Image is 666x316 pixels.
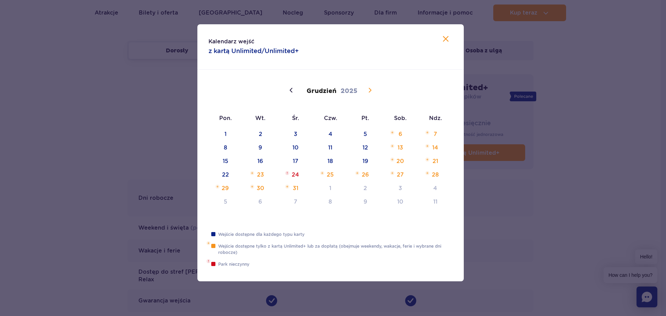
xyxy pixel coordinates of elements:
[418,114,453,122] span: Ndz.
[243,114,278,122] span: Wt.
[208,114,243,122] span: Pon.
[215,231,305,238] dd: Wejście dostępne dla każdego typu karty
[383,114,418,122] span: Sob.
[215,261,249,267] dd: Park nieczynny
[313,114,348,122] span: Czw.
[208,38,453,45] span: Kalendarz wejść
[278,114,313,122] span: Śr.
[215,243,450,256] dd: Wejście dostępne tylko z kartą Unlimited+ lub za dopłatą (obejmuje weekendy, wakacje, ferie i wyb...
[208,46,453,55] span: z kartą Unlimited/Unlimited+
[348,114,383,122] span: Pt.
[307,87,336,95] span: Grudzień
